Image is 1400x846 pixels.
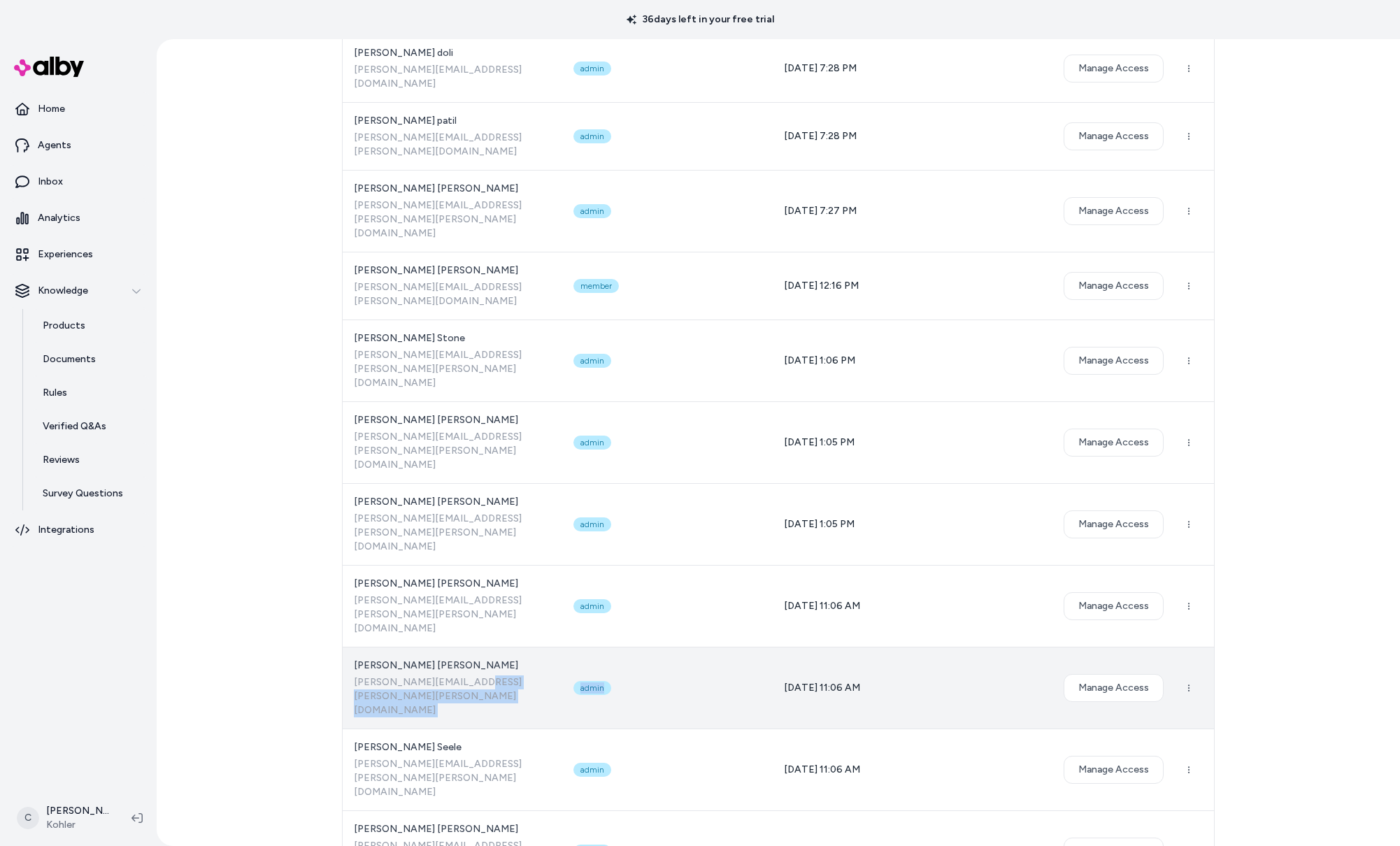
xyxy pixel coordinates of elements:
div: admin [573,354,611,368]
span: [PERSON_NAME][EMAIL_ADDRESS][PERSON_NAME][PERSON_NAME][DOMAIN_NAME] [354,348,551,390]
span: [DATE] 7:27 PM [784,205,857,217]
span: [DATE] 11:06 AM [784,682,860,694]
span: [PERSON_NAME] [PERSON_NAME] [354,264,551,278]
span: [DATE] 7:28 PM [784,130,857,142]
span: [PERSON_NAME][EMAIL_ADDRESS][PERSON_NAME][DOMAIN_NAME] [354,280,551,308]
span: [PERSON_NAME][EMAIL_ADDRESS][DOMAIN_NAME] [354,63,551,91]
p: Integrations [38,523,94,537]
img: alby Logo [14,57,84,77]
p: [PERSON_NAME] [46,804,109,818]
a: Integrations [6,513,151,547]
button: Manage Access [1064,510,1164,538]
button: Manage Access [1064,272,1164,300]
span: [PERSON_NAME] [PERSON_NAME] [354,495,551,509]
p: Reviews [43,453,80,467]
p: Rules [43,386,67,400]
span: [PERSON_NAME][EMAIL_ADDRESS][PERSON_NAME][PERSON_NAME][DOMAIN_NAME] [354,199,551,241]
div: admin [573,517,611,531]
div: admin [573,763,611,777]
p: Agents [38,138,71,152]
span: [DATE] 12:16 PM [784,280,859,292]
button: Manage Access [1064,122,1164,150]
span: [DATE] 1:05 PM [784,436,855,448]
a: Verified Q&As [29,410,151,443]
span: [PERSON_NAME][EMAIL_ADDRESS][PERSON_NAME][PERSON_NAME][DOMAIN_NAME] [354,675,551,717]
button: Manage Access [1064,347,1164,375]
span: [PERSON_NAME] [PERSON_NAME] [354,182,551,196]
button: Manage Access [1064,197,1164,225]
span: C [17,807,39,829]
p: Home [38,102,65,116]
a: Reviews [29,443,151,477]
span: [DATE] 1:05 PM [784,518,855,530]
span: [PERSON_NAME] [PERSON_NAME] [354,577,551,591]
button: Knowledge [6,274,151,308]
span: [PERSON_NAME] [PERSON_NAME] [354,822,551,836]
span: [PERSON_NAME] patil [354,114,551,128]
span: Kohler [46,818,109,832]
span: [DATE] 7:28 PM [784,62,857,74]
div: member [573,279,619,293]
span: [DATE] 1:06 PM [784,354,855,366]
a: Analytics [6,201,151,235]
p: Survey Questions [43,487,123,501]
span: [PERSON_NAME][EMAIL_ADDRESS][PERSON_NAME][PERSON_NAME][DOMAIN_NAME] [354,594,551,636]
span: [PERSON_NAME][EMAIL_ADDRESS][PERSON_NAME][DOMAIN_NAME] [354,131,551,159]
div: admin [573,62,611,76]
p: Products [43,319,85,333]
a: Products [29,309,151,343]
span: [PERSON_NAME] [PERSON_NAME] [354,413,551,427]
a: Rules [29,376,151,410]
a: Documents [29,343,151,376]
div: admin [573,436,611,450]
span: [PERSON_NAME] [PERSON_NAME] [354,659,551,673]
p: 36 days left in your free trial [618,13,783,27]
p: Analytics [38,211,80,225]
p: Documents [43,352,96,366]
a: Home [6,92,151,126]
span: [PERSON_NAME] Stone [354,331,551,345]
div: admin [573,599,611,613]
button: Manage Access [1064,592,1164,620]
button: Manage Access [1064,429,1164,457]
p: Inbox [38,175,63,189]
button: Manage Access [1064,674,1164,702]
span: [DATE] 11:06 AM [784,600,860,612]
span: [PERSON_NAME][EMAIL_ADDRESS][PERSON_NAME][PERSON_NAME][DOMAIN_NAME] [354,757,551,799]
a: Agents [6,129,151,162]
button: Manage Access [1064,55,1164,83]
button: Manage Access [1064,756,1164,784]
div: admin [573,204,611,218]
p: Knowledge [38,284,88,298]
a: Survey Questions [29,477,151,510]
span: [PERSON_NAME] doli [354,46,551,60]
a: Inbox [6,165,151,199]
button: C[PERSON_NAME]Kohler [8,796,120,840]
a: Experiences [6,238,151,271]
div: admin [573,129,611,143]
div: admin [573,681,611,695]
span: [DATE] 11:06 AM [784,763,860,775]
span: [PERSON_NAME][EMAIL_ADDRESS][PERSON_NAME][PERSON_NAME][DOMAIN_NAME] [354,512,551,554]
p: Experiences [38,248,93,261]
span: [PERSON_NAME] Seele [354,740,551,754]
span: [PERSON_NAME][EMAIL_ADDRESS][PERSON_NAME][PERSON_NAME][DOMAIN_NAME] [354,430,551,472]
p: Verified Q&As [43,420,106,433]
